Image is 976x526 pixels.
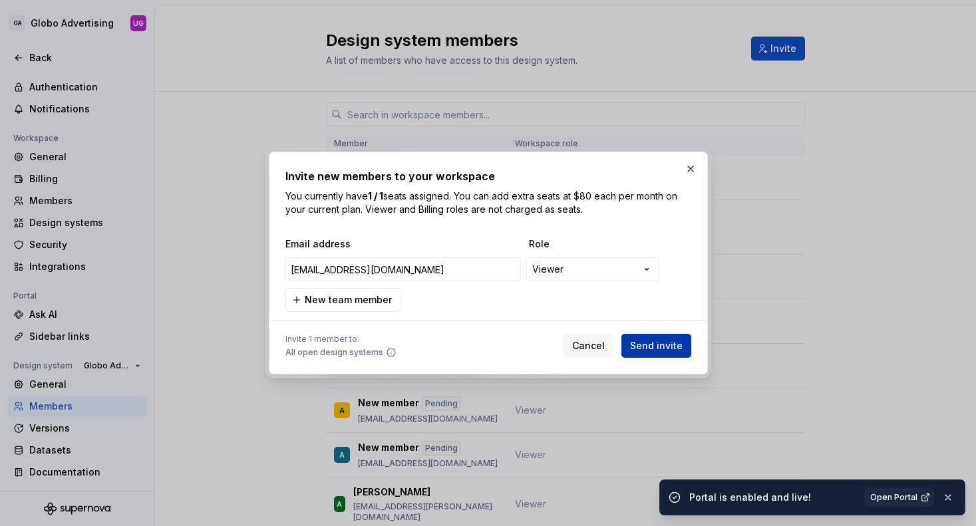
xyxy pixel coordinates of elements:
[285,190,691,216] p: You currently have seats assigned. You can add extra seats at $80 each per month on your current ...
[630,339,683,352] span: Send invite
[285,237,524,251] span: Email address
[285,168,691,184] h2: Invite new members to your workspace
[864,488,934,507] a: Open Portal
[285,347,383,358] span: All open design systems
[285,288,401,312] button: New team member
[689,491,856,504] div: Portal is enabled and live!
[285,334,397,344] span: Invite 1 member to:
[368,190,383,201] b: 1 / 1
[529,237,662,251] span: Role
[564,334,613,358] button: Cancel
[621,334,691,358] button: Send invite
[870,492,917,503] span: Open Portal
[305,293,392,307] span: New team member
[572,339,605,352] span: Cancel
